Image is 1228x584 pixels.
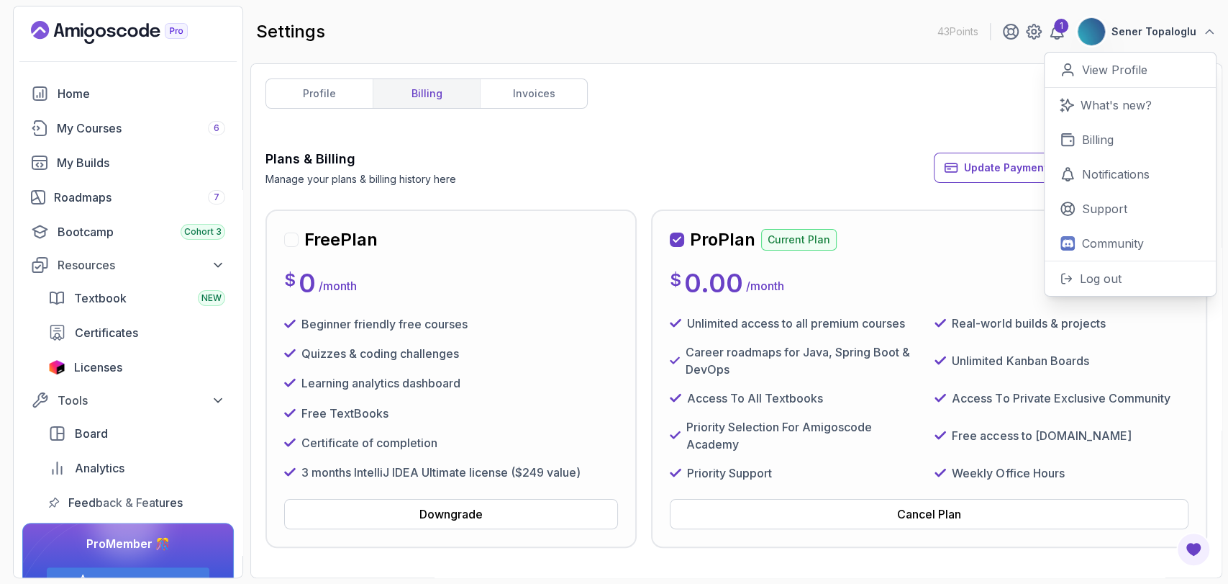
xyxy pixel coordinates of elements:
span: Licenses [74,359,122,376]
a: View Profile [1045,53,1216,88]
img: jetbrains icon [48,360,65,374]
p: Free TextBooks [301,405,388,422]
p: Free access to [DOMAIN_NAME] [952,427,1131,444]
a: licenses [40,353,234,382]
p: 3 months IntelliJ IDEA Ultimate license ($249 value) [301,464,581,481]
a: Community [1045,226,1216,261]
span: 6 [214,122,219,134]
p: Priority Support [687,464,772,482]
a: board [40,419,234,448]
p: Learning analytics dashboard [301,374,460,392]
p: Manage your plans & billing history here [265,172,456,187]
div: Tools [58,392,225,409]
a: textbook [40,284,234,313]
div: 1 [1054,19,1068,33]
h2: Pro Plan [690,228,755,251]
h3: Plans & Billing [265,149,456,169]
span: 7 [214,192,219,203]
a: billing [373,79,480,108]
a: feedback [40,488,234,517]
span: Certificates [75,324,138,341]
p: Weekly Office Hours [952,464,1064,482]
p: Log out [1080,270,1122,287]
button: Tools [22,387,234,413]
button: Update Payment Details [934,153,1095,183]
p: Access To All Textbooks [687,390,823,407]
p: What's new? [1081,96,1152,114]
button: Cancel Plan [670,499,1188,529]
button: user profile imageSener Topaloglu [1077,17,1216,46]
button: Log out [1045,261,1216,296]
span: Update Payment Details [964,161,1086,175]
p: Billing [1082,131,1114,148]
p: 0 [299,269,316,297]
p: View Profile [1082,61,1147,78]
a: Notifications [1045,157,1216,192]
p: Notifications [1082,166,1150,183]
a: Billing [1045,122,1216,157]
a: home [22,79,234,108]
p: Career roadmaps for Java, Spring Boot & DevOps [686,343,924,378]
a: certificates [40,318,234,347]
p: Certificate of completion [301,434,437,452]
p: Current Plan [761,229,837,251]
button: Resources [22,252,234,278]
span: Analytics [75,459,124,477]
button: Downgrade [284,499,618,529]
a: courses [22,114,234,143]
p: Access To Private Exclusive Community [952,390,1170,407]
p: Community [1082,235,1144,252]
span: Feedback & Features [68,494,183,511]
a: bootcamp [22,217,234,246]
a: builds [22,148,234,177]
a: Landing page [31,21,221,44]
div: Roadmaps [54,189,225,206]
p: Unlimited access to all premium courses [687,315,905,332]
span: Board [75,425,108,442]
p: Support [1082,200,1127,217]
p: $ [284,269,296,292]
a: What's new? [1045,88,1216,122]
div: Cancel Plan [897,506,961,523]
a: Support [1045,192,1216,226]
div: My Builds [57,154,225,171]
p: / month [746,277,784,295]
p: 0.00 [684,269,743,297]
a: 1 [1048,23,1065,40]
h2: Free Plan [304,228,378,251]
a: roadmaps [22,183,234,212]
a: profile [266,79,373,108]
p: Real-world builds & projects [952,315,1105,332]
p: Sener Topaloglu [1111,24,1196,39]
div: Resources [58,256,225,274]
div: Home [58,85,225,102]
p: 43 Points [937,24,978,39]
span: Cohort 3 [184,226,222,238]
button: Open Feedback Button [1176,532,1211,567]
p: Priority Selection For Amigoscode Academy [686,418,923,453]
span: Textbook [74,289,127,307]
h2: settings [256,20,325,43]
a: analytics [40,454,234,482]
div: My Courses [57,120,225,137]
span: NEW [201,292,222,304]
img: user profile image [1078,18,1105,45]
p: $ [670,269,681,292]
p: / month [319,277,357,295]
a: invoices [480,79,587,108]
p: Beginner friendly free courses [301,315,468,333]
div: Downgrade [419,506,483,523]
div: Bootcamp [58,223,225,241]
p: Unlimited Kanban Boards [952,352,1088,369]
p: Quizzes & coding challenges [301,345,459,362]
